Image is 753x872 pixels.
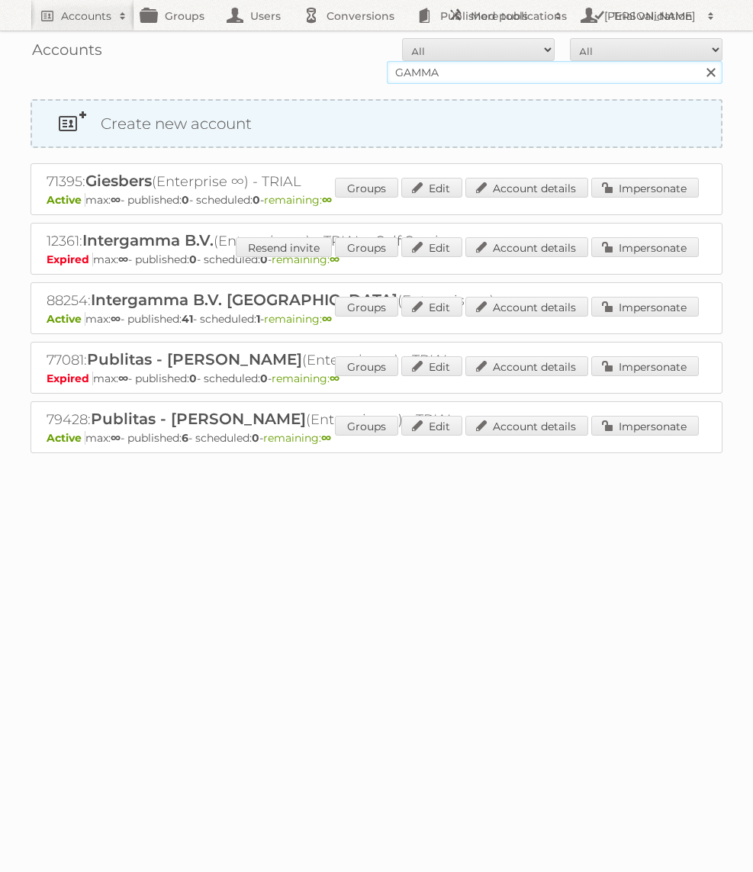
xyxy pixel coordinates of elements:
h2: 88254: (Enterprise ∞) [47,291,581,311]
span: Publitas - [PERSON_NAME] [91,410,306,428]
h2: 79428: (Enterprise ∞) - TRIAL [47,410,581,430]
strong: 0 [189,253,197,266]
a: Resend invite [236,237,332,257]
span: Publitas - [PERSON_NAME] [87,350,302,368]
span: Giesbers [85,172,152,190]
span: Expired [47,372,93,385]
a: Account details [465,356,588,376]
a: Groups [335,297,398,317]
strong: ∞ [111,312,121,326]
strong: 1 [256,312,260,326]
strong: 0 [252,431,259,445]
strong: ∞ [111,431,121,445]
a: Account details [465,416,588,436]
a: Create new account [32,101,721,146]
strong: 0 [189,372,197,385]
a: Edit [401,237,462,257]
p: max: - published: - scheduled: - [47,312,706,326]
span: Active [47,193,85,207]
span: Intergamma B.V. [GEOGRAPHIC_DATA] [91,291,397,309]
strong: 6 [182,431,188,445]
strong: 41 [182,312,193,326]
h2: [PERSON_NAME] [600,8,700,24]
strong: ∞ [322,193,332,207]
a: Impersonate [591,297,699,317]
a: Account details [465,237,588,257]
a: Impersonate [591,416,699,436]
a: Edit [401,416,462,436]
h2: 77081: (Enterprise ∞) - TRIAL [47,350,581,370]
a: Edit [401,178,462,198]
span: Expired [47,253,93,266]
strong: ∞ [111,193,121,207]
strong: ∞ [118,253,128,266]
strong: 0 [182,193,189,207]
strong: ∞ [321,431,331,445]
span: remaining: [264,193,332,207]
span: Active [47,431,85,445]
strong: 0 [253,193,260,207]
span: remaining: [264,312,332,326]
p: max: - published: - scheduled: - [47,431,706,445]
a: Impersonate [591,356,699,376]
a: Impersonate [591,237,699,257]
a: Edit [401,297,462,317]
span: Intergamma B.V. [82,231,214,249]
span: remaining: [263,431,331,445]
a: Account details [465,178,588,198]
h2: Accounts [61,8,111,24]
a: Account details [465,297,588,317]
p: max: - published: - scheduled: - [47,193,706,207]
strong: 0 [260,372,268,385]
a: Groups [335,356,398,376]
a: Groups [335,178,398,198]
h2: More tools [471,8,547,24]
a: Edit [401,356,462,376]
strong: ∞ [322,312,332,326]
h2: 12361: (Enterprise ∞) - TRIAL - Self Service [47,231,581,251]
a: Groups [335,416,398,436]
a: Groups [335,237,398,257]
h2: 71395: (Enterprise ∞) - TRIAL [47,172,581,191]
p: max: - published: - scheduled: - [47,253,706,266]
span: remaining: [272,372,339,385]
strong: ∞ [330,372,339,385]
span: Active [47,312,85,326]
strong: ∞ [118,372,128,385]
a: Impersonate [591,178,699,198]
p: max: - published: - scheduled: - [47,372,706,385]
